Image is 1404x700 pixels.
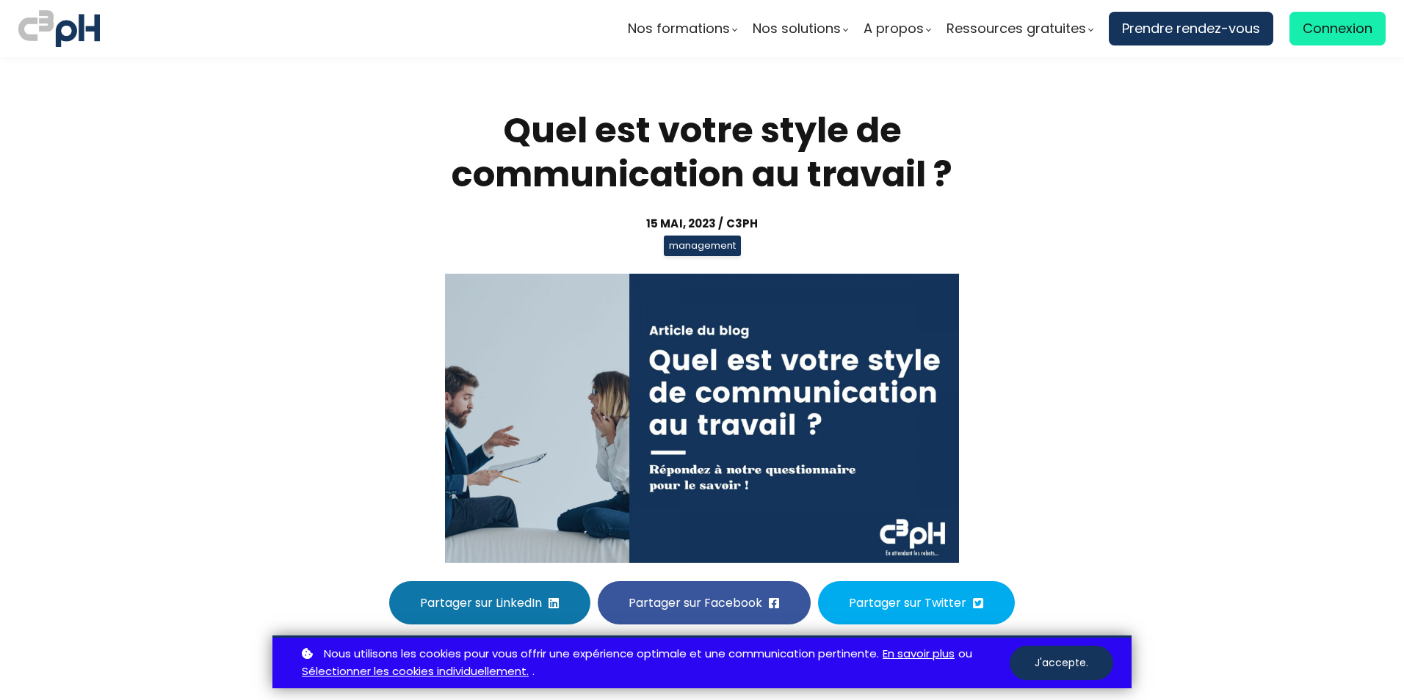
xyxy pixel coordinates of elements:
[629,594,762,612] span: Partager sur Facebook
[628,18,730,40] span: Nos formations
[598,581,811,624] button: Partager sur Facebook
[361,109,1043,197] h1: Quel est votre style de communication au travail ?
[445,274,959,563] img: a63dd5ff956d40a04b2922a7cb0a63a1.jpeg
[1122,18,1260,40] span: Prendre rendez-vous
[302,663,529,681] a: Sélectionner les cookies individuellement.
[1109,12,1273,45] a: Prendre rendez-vous
[818,581,1015,624] button: Partager sur Twitter
[883,645,955,663] a: En savoir plus
[1289,12,1386,45] a: Connexion
[420,594,542,612] span: Partager sur LinkedIn
[753,18,841,40] span: Nos solutions
[18,7,100,50] img: logo C3PH
[849,594,966,612] span: Partager sur Twitter
[361,215,1043,232] div: 15 mai, 2023 / C3pH
[947,18,1086,40] span: Ressources gratuites
[324,645,879,663] span: Nous utilisons les cookies pour vous offrir une expérience optimale et une communication pertinente.
[1303,18,1372,40] span: Connexion
[1010,646,1113,680] button: J'accepte.
[864,18,924,40] span: A propos
[664,236,741,256] span: management
[298,645,1010,682] p: ou .
[389,581,590,624] button: Partager sur LinkedIn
